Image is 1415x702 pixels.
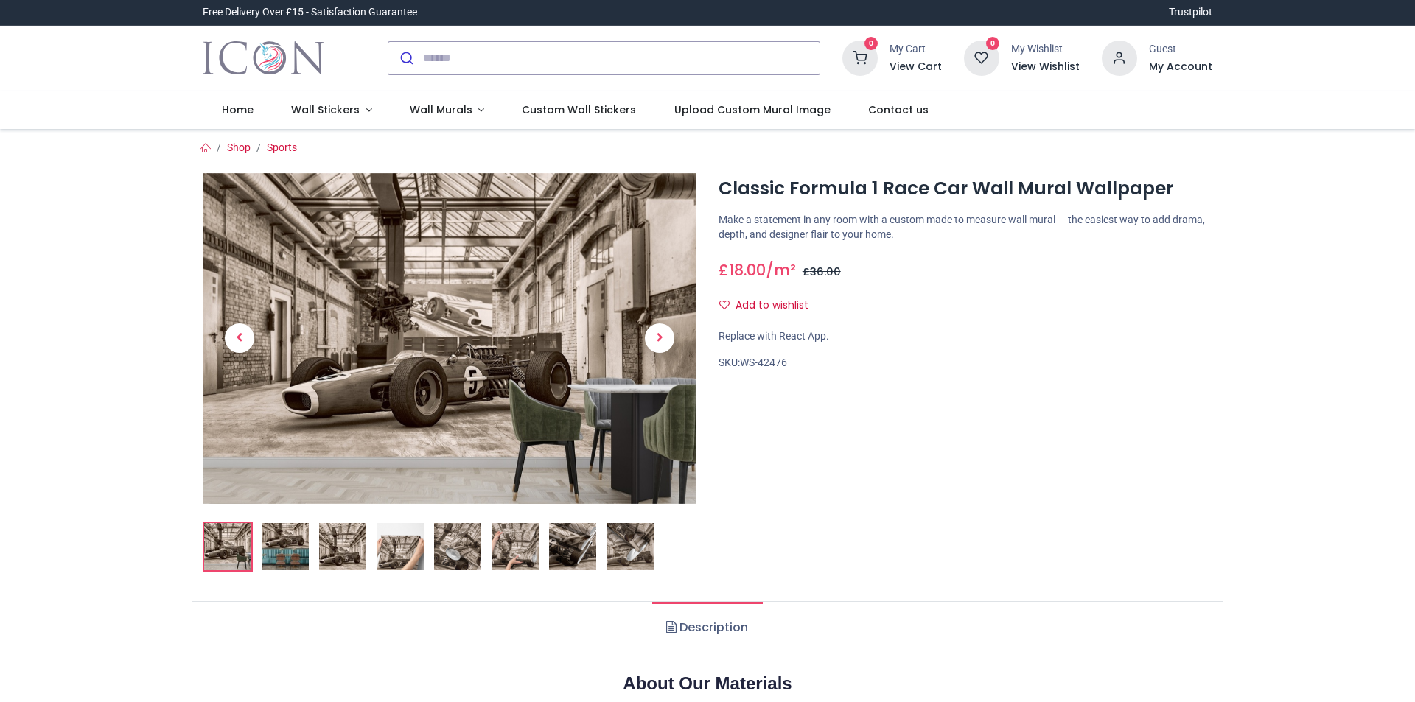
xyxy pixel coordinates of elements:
[262,523,309,570] img: WS-42476-02
[391,91,503,130] a: Wall Murals
[549,523,596,570] img: Extra product image
[203,5,417,20] div: Free Delivery Over £15 - Satisfaction Guarantee
[319,523,366,570] img: WS-42476-03
[986,37,1000,51] sup: 0
[719,293,821,318] button: Add to wishlistAdd to wishlist
[842,51,878,63] a: 0
[1011,42,1080,57] div: My Wishlist
[652,602,762,653] a: Description
[1011,60,1080,74] a: View Wishlist
[964,51,999,63] a: 0
[766,259,796,281] span: /m²
[719,213,1212,242] p: Make a statement in any room with a custom made to measure wall mural — the easiest way to add dr...
[492,523,539,570] img: Extra product image
[740,357,787,368] span: WS-42476
[674,102,831,117] span: Upload Custom Mural Image
[890,60,942,74] a: View Cart
[810,264,841,279] span: 36.00
[225,323,254,353] span: Previous
[203,173,696,504] img: Classic Formula 1 Race Car Wall Mural Wallpaper
[864,37,878,51] sup: 0
[719,300,730,310] i: Add to wishlist
[291,102,360,117] span: Wall Stickers
[803,264,841,279] span: £
[222,102,254,117] span: Home
[272,91,391,130] a: Wall Stickers
[719,259,766,281] span: £
[267,141,297,153] a: Sports
[522,102,636,117] span: Custom Wall Stickers
[607,523,654,570] img: Extra product image
[203,222,276,454] a: Previous
[388,42,423,74] button: Submit
[377,523,424,570] img: Extra product image
[203,38,324,79] img: Icon Wall Stickers
[434,523,481,570] img: Extra product image
[1149,42,1212,57] div: Guest
[623,222,696,454] a: Next
[410,102,472,117] span: Wall Murals
[203,38,324,79] a: Logo of Icon Wall Stickers
[890,42,942,57] div: My Cart
[227,141,251,153] a: Shop
[203,671,1212,696] h2: About Our Materials
[645,323,674,353] span: Next
[868,102,929,117] span: Contact us
[729,259,766,281] span: 18.00
[719,176,1212,201] h1: Classic Formula 1 Race Car Wall Mural Wallpaper
[719,356,1212,371] div: SKU:
[1169,5,1212,20] a: Trustpilot
[204,523,251,570] img: Classic Formula 1 Race Car Wall Mural Wallpaper
[1149,60,1212,74] a: My Account
[719,329,1212,344] div: Replace with React App.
